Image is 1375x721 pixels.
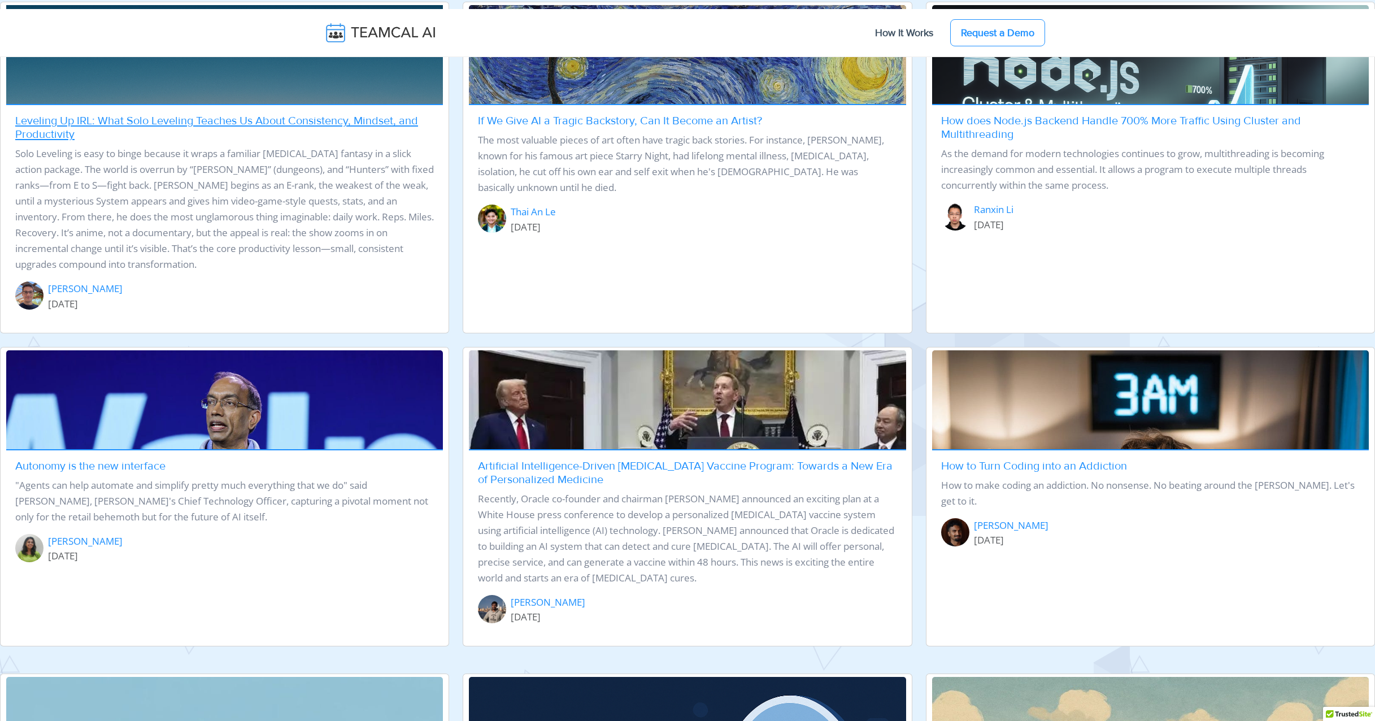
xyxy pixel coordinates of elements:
[974,518,1048,533] a: [PERSON_NAME]
[478,595,506,623] img: image of Sai Tata
[974,217,1013,233] p: [DATE]
[48,534,123,549] a: [PERSON_NAME]
[15,459,166,473] a: Autonomy is the new interface
[941,477,1360,509] p: How to make coding an addiction. No nonsense. No beating around the [PERSON_NAME]. Let's get to it.
[864,21,945,45] a: How It Works
[478,132,897,196] p: The most valuable pieces of art often have tragic back stories. For instance, [PERSON_NAME], know...
[941,202,969,231] img: image of Ranxin Li
[469,350,906,449] a: image of Artificial Intelligence-Driven Cancer Vaccine Program: Towards a New Era of Personalized...
[974,202,1013,217] a: Ranxin Li
[15,281,43,310] img: image of George Burin
[932,5,1369,104] a: image of How does Node.js Backend Handle 700% More Traffic Using Cluster and Multithreading
[511,205,556,219] a: Thai An Le
[941,518,969,546] img: image of Jagjit Singh
[932,5,1369,250] img: image of How does Node.js Backend Handle 700% More Traffic Using Cluster and Multithreading
[48,296,123,312] p: [DATE]
[478,459,893,487] a: Artificial Intelligence-Driven [MEDICAL_DATA] Vaccine Program: Towards a New Era of Personalized ...
[48,281,123,296] a: [PERSON_NAME]
[511,219,556,235] p: [DATE]
[511,609,585,625] p: [DATE]
[974,532,1048,548] p: [DATE]
[6,350,443,640] img: image of Autonomy is the new interface
[941,459,1127,473] a: How to Turn Coding into an Addiction
[941,146,1360,193] p: As the demand for modern technologies continues to grow, multithreading is becoming increasingly ...
[511,595,585,610] a: [PERSON_NAME]
[469,5,906,104] a: image of If We Give AI a Tragic Backstory, Can It Become an Artist?
[15,534,43,562] img: image of Hitasha Mehta
[478,491,897,586] p: Recently, Oracle co-founder and chairman [PERSON_NAME] announced an exciting plan at a White Hous...
[932,350,1369,449] a: image of How to Turn Coding into an Addiction
[15,477,434,525] p: "Agents can help automate and simplify pretty much everything that we do" said [PERSON_NAME], [PE...
[15,114,418,141] a: Leveling Up IRL: What Solo Leveling Teaches Us About Consistency, Mindset, and Productivity
[6,350,443,449] a: image of Autonomy is the new interface
[6,5,443,104] a: image of Leveling Up IRL: What Solo Leveling Teaches Us About Consistency, Mindset, and Productivity
[941,114,1301,141] a: How does Node.js Backend Handle 700% More Traffic Using Cluster and Multithreading
[469,350,906,677] img: image of Artificial Intelligence-Driven Cancer Vaccine Program: Towards a New Era of Personalized...
[469,5,906,351] img: image of If We Give AI a Tragic Backstory, Can It Become an Artist?
[48,548,123,564] p: [DATE]
[15,146,434,272] p: Solo Leveling is easy to binge because it wraps a familiar [MEDICAL_DATA] fantasy in a slick acti...
[950,19,1045,46] a: Request a Demo
[478,205,506,233] img: image of Thai An Le
[478,114,762,128] a: If We Give AI a Tragic Backstory, Can It Become an Artist?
